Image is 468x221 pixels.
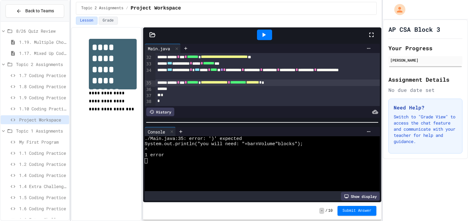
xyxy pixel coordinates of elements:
[145,136,242,142] span: ./Main.java:35: error: ')' expected
[19,117,67,123] span: Project Workspace
[145,87,152,93] div: 36
[145,147,147,153] span: ^
[19,105,67,112] span: 1.10 Coding Practice
[19,205,67,212] span: 1.6 Coding Practice
[145,127,176,136] div: Console
[388,2,407,17] div: My Account
[342,208,371,213] span: Submit Answer
[145,68,152,80] div: 34
[388,25,440,34] h1: AP CSA Block 3
[19,94,67,101] span: 1.9 Coding Practice
[19,83,67,90] span: 1.8 Coding Practice
[145,99,152,105] div: 38
[325,208,328,213] span: /
[19,50,67,56] span: 1.17. Mixed Up Code Practice 1.1-1.6
[145,44,181,53] div: Main.java
[99,17,118,25] button: Grade
[25,8,54,14] span: Back to Teams
[145,61,152,68] div: 33
[341,192,380,201] div: Show display
[130,5,181,12] span: Project Workspace
[16,61,67,68] span: Topic 2 Assignments
[319,208,324,214] span: -
[146,108,174,116] div: History
[394,104,457,111] h3: Need Help?
[16,128,67,134] span: Topic 1 Assignments
[6,4,64,18] button: Back to Teams
[145,80,152,87] div: 35
[388,75,462,84] h2: Assignment Details
[388,86,462,94] div: No due date set
[16,28,67,34] span: 8/26 Quiz Review
[145,55,152,61] div: 32
[394,114,457,145] p: Switch to "Grade View" to access the chat feature and communicate with your teacher for help and ...
[145,129,168,135] div: Console
[338,206,376,216] button: Submit Answer
[19,39,67,45] span: 1.19. Multiple Choice Exercises for Unit 1a (1.1-1.6)
[390,57,461,63] div: [PERSON_NAME]
[19,194,67,201] span: 1.5 Coding Practice
[81,6,123,11] span: Topic 2 Assignments
[19,139,67,145] span: My First Program
[19,183,67,190] span: 1.4 Extra Challenge Problem
[145,141,303,147] span: System.out.println("you will need: "+barnVolume"blocks");
[145,93,152,99] div: 37
[19,161,67,167] span: 1.2 Coding Practice
[388,44,462,52] h2: Your Progress
[19,150,67,156] span: 1.1 Coding Practice
[126,6,128,11] span: /
[145,153,164,158] span: 1 error
[76,17,97,25] button: Lesson
[19,72,67,79] span: 1.7 Coding Practice
[328,208,333,213] span: 10
[145,45,173,52] div: Main.java
[19,172,67,178] span: 1.4 Coding Practice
